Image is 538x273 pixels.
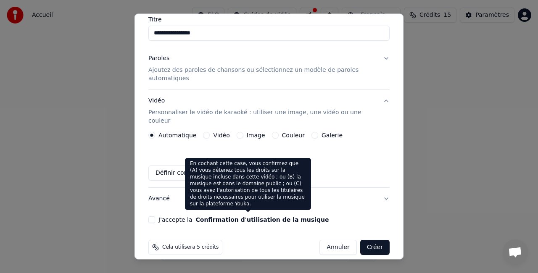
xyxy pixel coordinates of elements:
button: J'accepte la [195,217,329,223]
button: VidéoPersonnaliser le vidéo de karaoké : utiliser une image, une vidéo ou une couleur [148,90,390,132]
div: En cochant cette case, vous confirmez que (A) vous détenez tous les droits sur la musique incluse... [185,158,311,210]
label: Automatique [158,132,196,138]
label: Couleur [282,132,305,138]
button: Annuler [319,240,356,255]
label: Vidéo [213,132,229,138]
button: Définir comme Prédéfini [148,165,234,181]
div: VidéoPersonnaliser le vidéo de karaoké : utiliser une image, une vidéo ou une couleur [148,132,390,187]
label: Titre [148,16,390,22]
p: Ajoutez des paroles de chansons ou sélectionnez un modèle de paroles automatiques [148,66,376,83]
label: Galerie [322,132,343,138]
button: Avancé [148,188,390,210]
div: Paroles [148,54,169,63]
button: ParolesAjoutez des paroles de chansons ou sélectionnez un modèle de paroles automatiques [148,47,390,89]
label: J'accepte la [158,217,329,223]
p: Personnaliser le vidéo de karaoké : utiliser une image, une vidéo ou une couleur [148,108,376,125]
label: Image [247,132,265,138]
button: Créer [360,240,390,255]
span: Cela utilisera 5 crédits [162,244,219,251]
div: Vidéo [148,97,376,125]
